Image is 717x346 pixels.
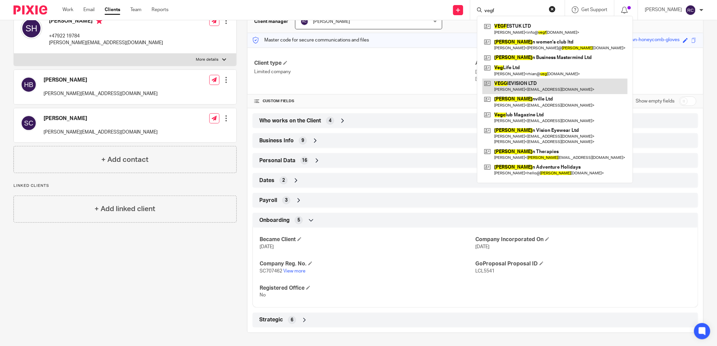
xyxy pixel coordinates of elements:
input: Search [484,8,545,14]
h4: [PERSON_NAME] [44,77,158,84]
p: [PERSON_NAME][EMAIL_ADDRESS][DOMAIN_NAME] [44,90,158,97]
span: Business Info [259,137,294,144]
img: svg%3E [300,18,309,26]
h4: [PERSON_NAME] [49,18,163,26]
span: 6 [291,317,293,323]
p: [GEOGRAPHIC_DATA] [475,76,696,82]
h3: Client manager [254,18,288,25]
span: Dates [259,177,274,184]
h4: Client type [254,60,475,67]
a: Clients [105,6,120,13]
span: Who works on the Client [259,117,321,124]
span: No [260,293,266,297]
span: 16 [302,157,307,164]
img: svg%3E [685,5,696,16]
img: Pixie [14,5,47,15]
div: stupendous-brown-honeycomb-gloves [597,36,680,44]
h4: Company Reg. No. [260,260,475,267]
h4: Registered Office [260,285,475,292]
h4: CUSTOM FIELDS [254,98,475,104]
span: [DATE] [260,244,274,249]
span: 5 [297,217,300,224]
h4: Address [475,60,696,67]
span: LCL5541 [475,269,495,273]
span: Onboarding [259,217,290,224]
button: Clear [549,6,556,12]
p: [PERSON_NAME][EMAIL_ADDRESS][DOMAIN_NAME] [44,129,158,136]
p: More details [196,57,219,62]
p: +47922 19784 [49,33,163,39]
span: [PERSON_NAME] [313,19,350,24]
span: 9 [301,137,304,144]
p: [PERSON_NAME][EMAIL_ADDRESS][DOMAIN_NAME] [49,39,163,46]
p: Linked clients [14,183,237,189]
p: Limited company [254,68,475,75]
a: Work [62,6,73,13]
p: [STREET_ADDRESS], [475,68,696,75]
a: Team [130,6,141,13]
p: [PERSON_NAME] [645,6,682,13]
img: svg%3E [21,77,37,93]
a: Email [83,6,95,13]
span: Strategic [259,316,283,323]
h4: + Add contact [101,154,149,165]
span: Get Support [581,7,607,12]
span: 3 [285,197,288,204]
h4: [PERSON_NAME] [44,115,158,122]
span: 2 [282,177,285,184]
p: Master code for secure communications and files [253,37,369,44]
span: [DATE] [475,244,489,249]
i: Primary [96,18,103,24]
h4: Became Client [260,236,475,243]
h4: + Add linked client [95,204,155,214]
img: svg%3E [21,115,37,131]
span: 4 [329,117,331,124]
span: Personal Data [259,157,295,164]
a: View more [283,269,306,273]
span: SC707462 [260,269,282,273]
h4: Company Incorporated On [475,236,691,243]
h4: GoProposal Proposal ID [475,260,691,267]
img: svg%3E [21,18,42,39]
label: Show empty fields [636,98,674,105]
a: Reports [152,6,168,13]
span: Payroll [259,197,277,204]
